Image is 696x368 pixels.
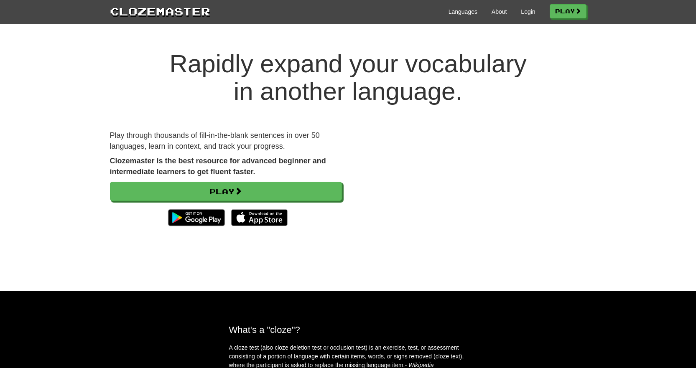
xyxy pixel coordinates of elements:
a: Play [110,182,342,201]
img: Download_on_the_App_Store_Badge_US-UK_135x40-25178aeef6eb6b83b96f5f2d004eda3bffbb37122de64afbaef7... [231,209,288,226]
a: Login [521,8,535,16]
a: Clozemaster [110,3,210,19]
h2: What's a "cloze"? [229,325,467,335]
img: Get it on Google Play [164,205,229,230]
strong: Clozemaster is the best resource for advanced beginner and intermediate learners to get fluent fa... [110,157,326,176]
a: Languages [449,8,477,16]
a: Play [550,4,586,18]
a: About [492,8,507,16]
p: Play through thousands of fill-in-the-blank sentences in over 50 languages, learn in context, and... [110,130,342,152]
